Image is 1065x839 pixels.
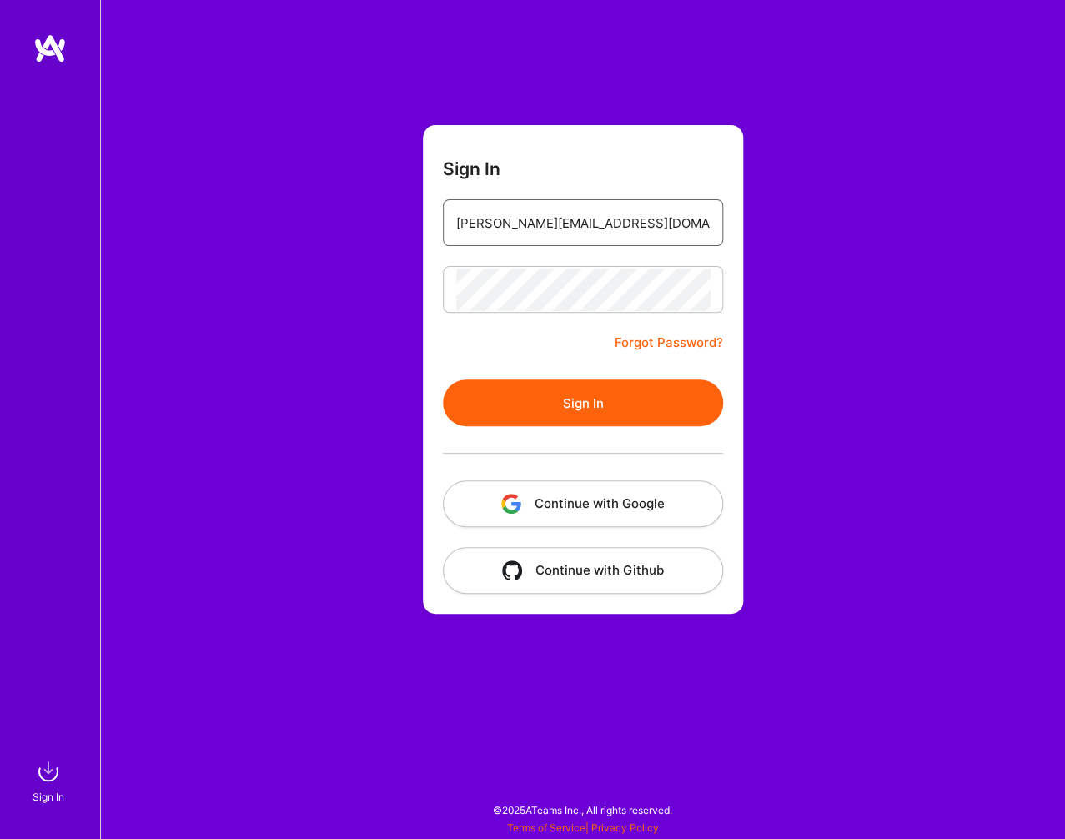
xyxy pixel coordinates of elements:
[501,494,521,514] img: icon
[443,547,723,594] button: Continue with Github
[443,379,723,426] button: Sign In
[502,560,522,580] img: icon
[507,821,659,834] span: |
[443,480,723,527] button: Continue with Google
[100,789,1065,831] div: © 2025 ATeams Inc., All rights reserved.
[443,158,500,179] h3: Sign In
[33,788,64,806] div: Sign In
[615,333,723,353] a: Forgot Password?
[33,33,67,63] img: logo
[32,755,65,788] img: sign in
[35,755,65,806] a: sign inSign In
[507,821,585,834] a: Terms of Service
[456,202,710,244] input: Email...
[591,821,659,834] a: Privacy Policy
